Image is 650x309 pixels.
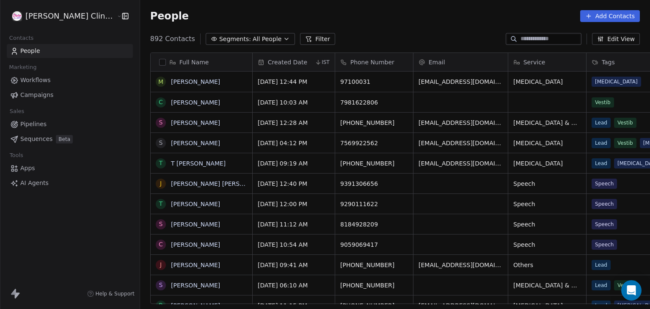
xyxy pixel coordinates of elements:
[419,139,503,147] span: [EMAIL_ADDRESS][DOMAIN_NAME]
[513,179,581,188] span: Speech
[592,33,640,45] button: Edit View
[20,179,49,188] span: AI Agents
[171,241,220,248] a: [PERSON_NAME]
[592,158,611,168] span: Lead
[335,53,413,71] div: Phone Number
[150,10,189,22] span: People
[258,179,330,188] span: [DATE] 12:40 PM
[171,180,271,187] a: [PERSON_NAME] [PERSON_NAME]
[419,77,503,86] span: [EMAIL_ADDRESS][DOMAIN_NAME]
[513,139,581,147] span: [MEDICAL_DATA]
[171,282,220,289] a: [PERSON_NAME]
[6,61,40,74] span: Marketing
[25,11,115,22] span: [PERSON_NAME] Clinic External
[12,11,22,21] img: RASYA-Clinic%20Circle%20icon%20Transparent.png
[340,77,408,86] span: 97100031
[258,159,330,168] span: [DATE] 09:19 AM
[219,35,251,44] span: Segments:
[340,159,408,168] span: [PHONE_NUMBER]
[258,119,330,127] span: [DATE] 12:28 AM
[56,135,73,143] span: Beta
[350,58,394,66] span: Phone Number
[171,302,220,309] a: [PERSON_NAME]
[592,199,617,209] span: Speech
[151,72,253,304] div: grid
[171,78,220,85] a: [PERSON_NAME]
[253,35,281,44] span: All People
[171,99,220,106] a: [PERSON_NAME]
[523,58,545,66] span: Service
[20,76,51,85] span: Workflows
[508,53,586,71] div: Service
[513,281,581,290] span: [MEDICAL_DATA] & Dizziness
[179,58,209,66] span: Full Name
[20,164,35,173] span: Apps
[614,138,636,148] span: Vestib
[20,135,52,143] span: Sequences
[258,77,330,86] span: [DATE] 12:44 PM
[340,200,408,208] span: 9290111622
[513,240,581,249] span: Speech
[6,149,27,162] span: Tools
[258,139,330,147] span: [DATE] 04:12 PM
[258,281,330,290] span: [DATE] 06:10 AM
[159,159,162,168] div: T
[159,199,162,208] div: T
[592,138,611,148] span: Lead
[258,200,330,208] span: [DATE] 12:00 PM
[160,179,162,188] div: J
[429,58,445,66] span: Email
[159,118,162,127] div: S
[158,77,163,86] div: M
[513,159,581,168] span: [MEDICAL_DATA]
[7,176,133,190] a: AI Agents
[340,98,408,107] span: 7981622806
[419,159,503,168] span: [EMAIL_ADDRESS][DOMAIN_NAME]
[513,77,581,86] span: [MEDICAL_DATA]
[513,220,581,229] span: Speech
[87,290,135,297] a: Help & Support
[614,118,636,128] span: Vestib
[322,59,330,66] span: IST
[592,219,617,229] span: Speech
[513,119,581,127] span: [MEDICAL_DATA] & Dizziness
[340,119,408,127] span: [PHONE_NUMBER]
[592,179,617,189] span: Speech
[6,105,28,118] span: Sales
[7,161,133,175] a: Apps
[20,91,53,99] span: Campaigns
[592,118,611,128] span: Lead
[592,280,611,290] span: Lead
[159,281,162,290] div: S
[592,77,641,87] span: [MEDICAL_DATA]
[258,220,330,229] span: [DATE] 11:12 AM
[171,140,220,146] a: [PERSON_NAME]
[7,73,133,87] a: Workflows
[340,139,408,147] span: 7569922562
[419,261,503,269] span: [EMAIL_ADDRESS][DOMAIN_NAME]
[340,261,408,269] span: [PHONE_NUMBER]
[340,220,408,229] span: 8184928209
[592,97,614,108] span: Vestib
[513,200,581,208] span: Speech
[7,132,133,146] a: SequencesBeta
[160,260,162,269] div: J
[413,53,508,71] div: Email
[171,262,220,268] a: [PERSON_NAME]
[513,261,581,269] span: Others
[253,53,335,71] div: Created DateIST
[419,119,503,127] span: [EMAIL_ADDRESS][DOMAIN_NAME]
[621,280,642,301] div: Open Intercom Messenger
[20,47,40,55] span: People
[580,10,640,22] button: Add Contacts
[340,179,408,188] span: 9391306656
[171,221,220,228] a: [PERSON_NAME]
[171,119,220,126] a: [PERSON_NAME]
[159,98,163,107] div: C
[592,240,617,250] span: Speech
[159,138,162,147] div: s
[151,53,252,71] div: Full Name
[340,281,408,290] span: [PHONE_NUMBER]
[7,88,133,102] a: Campaigns
[602,58,615,66] span: Tags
